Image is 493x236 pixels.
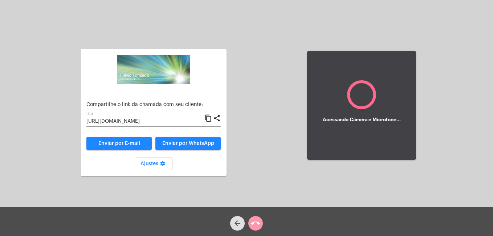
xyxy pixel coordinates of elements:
[162,141,214,146] span: Enviar por WhatsApp
[155,137,221,150] button: Enviar por WhatsApp
[233,219,242,228] mat-icon: arrow_back
[251,219,260,228] mat-icon: call_end
[86,137,152,150] a: Enviar por E-mail
[158,160,167,169] mat-icon: settings
[213,114,221,123] mat-icon: share
[135,157,173,170] button: Ajustes
[117,55,190,84] img: ad486f29-800c-4119-1513-e8219dc03dae.png
[204,114,212,123] mat-icon: content_copy
[86,102,221,107] p: Compartilhe o link da chamada com seu cliente:
[140,161,167,166] span: Ajustes
[323,117,401,122] h5: Acessando Câmera e Microfone...
[98,141,140,146] span: Enviar por E-mail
